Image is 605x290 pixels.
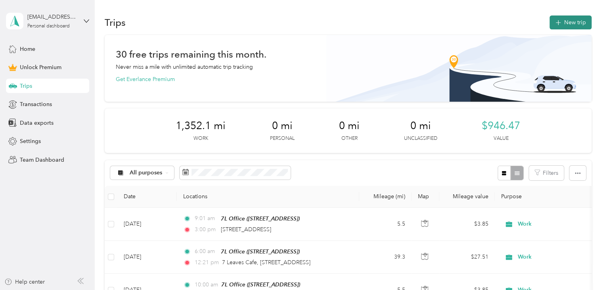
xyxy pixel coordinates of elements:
td: $3.85 [439,208,495,241]
td: 5.5 [359,208,412,241]
td: [DATE] [117,241,177,274]
span: 6:00 am [194,247,217,256]
span: 7L Office ([STREET_ADDRESS]) [221,215,300,222]
span: 7 Leaves Cafe, [STREET_ADDRESS] [222,259,310,266]
span: $946.47 [482,120,520,132]
span: Transactions [20,100,52,108]
td: 39.3 [359,241,412,274]
span: [STREET_ADDRESS] [221,226,271,233]
span: Unlock Premium [20,63,61,72]
span: Work [518,220,590,228]
td: $27.51 [439,241,495,274]
span: 12:21 pm [194,258,218,267]
button: New trip [549,15,592,29]
p: Value [494,135,509,142]
span: Settings [20,137,41,145]
th: Locations [177,186,359,208]
h1: Trips [105,18,126,27]
th: Map [412,186,439,208]
div: Personal dashboard [27,24,70,29]
span: 9:01 am [194,214,217,223]
td: [DATE] [117,208,177,241]
th: Mileage value [439,186,495,208]
button: Get Everlance Premium [116,75,175,83]
span: Team Dashboard [20,156,64,164]
span: All purposes [130,170,163,176]
div: [EMAIL_ADDRESS][PERSON_NAME][DOMAIN_NAME] [27,13,77,21]
p: Other [341,135,358,142]
span: 0 mi [410,120,431,132]
span: 3:00 pm [194,225,217,234]
th: Mileage (mi) [359,186,412,208]
span: Work [518,253,590,261]
button: Filters [529,166,564,180]
p: Never miss a mile with unlimited automatic trip tracking [116,63,253,71]
span: 0 mi [272,120,293,132]
span: 7L Office ([STREET_ADDRESS]) [221,248,300,255]
p: Personal [270,135,295,142]
span: Data exports [20,119,54,127]
iframe: Everlance-gr Chat Button Frame [561,246,605,290]
span: Trips [20,82,32,90]
span: Home [20,45,35,53]
span: 10:00 am [194,280,218,289]
button: Help center [4,278,45,286]
p: Work [193,135,208,142]
span: 1,352.1 mi [176,120,226,132]
p: Unclassified [404,135,437,142]
img: Banner [326,35,592,102]
h1: 30 free trips remaining this month. [116,50,266,58]
span: 7L Office ([STREET_ADDRESS]) [221,281,300,288]
span: 0 mi [339,120,360,132]
th: Date [117,186,177,208]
